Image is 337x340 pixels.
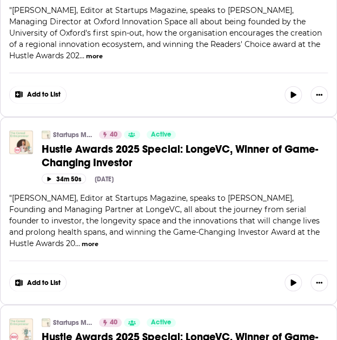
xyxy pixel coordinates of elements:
[27,279,61,287] span: Add to List
[42,142,328,169] a: Hustle Awards 2025 Special: LongeVC, Winner of Game-Changing Investor
[9,5,322,60] span: "
[9,193,320,248] span: [PERSON_NAME], Editor at Startups Magazine, speaks to [PERSON_NAME], Founding and Managing Partne...
[99,131,122,139] a: 40
[42,142,318,169] span: Hustle Awards 2025 Special: LongeVC, Winner of Game-Changing Investor
[310,274,328,291] button: Show More Button
[75,239,80,248] span: ...
[9,193,320,248] span: "
[147,131,176,139] a: Active
[10,274,66,291] button: Show More Button
[151,130,171,140] span: Active
[9,131,33,154] img: Hustle Awards 2025 Special: LongeVC, Winner of Game-Changing Investor
[110,317,117,328] span: 40
[99,318,122,327] a: 40
[310,86,328,104] button: Show More Button
[42,131,50,139] img: Startups Magazine: The Cereal Entrepreneur
[110,130,117,140] span: 40
[95,175,114,183] div: [DATE]
[53,318,92,327] a: Startups Magazine: The Cereal Entrepreneur
[80,51,84,60] span: ...
[27,91,61,99] span: Add to List
[10,86,66,104] button: Show More Button
[151,317,171,328] span: Active
[82,240,98,249] button: more
[9,5,322,60] span: [PERSON_NAME], Editor at Startups Magazine, speaks to [PERSON_NAME], Managing Director at Oxford ...
[42,318,50,327] img: Startups Magazine: The Cereal Entrepreneur
[147,318,176,327] a: Active
[53,131,92,139] a: Startups Magazine: The Cereal Entrepreneur
[42,174,86,184] button: 34m 50s
[86,52,103,61] button: more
